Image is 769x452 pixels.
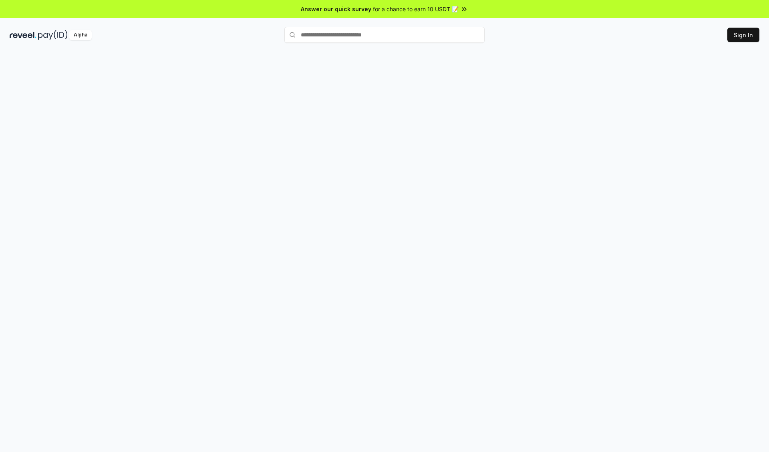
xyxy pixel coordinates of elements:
span: for a chance to earn 10 USDT 📝 [373,5,459,13]
button: Sign In [727,28,759,42]
span: Answer our quick survey [301,5,371,13]
div: Alpha [69,30,92,40]
img: reveel_dark [10,30,36,40]
img: pay_id [38,30,68,40]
